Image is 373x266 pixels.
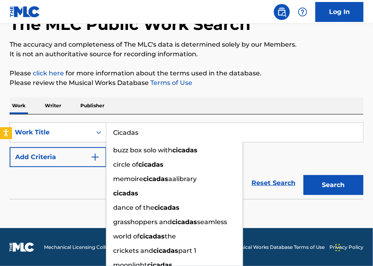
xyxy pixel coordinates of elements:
[197,218,227,226] span: seamless
[113,175,143,183] span: memoire
[295,4,311,20] div: Help
[172,146,197,154] strong: cicadas
[10,242,34,252] img: logo
[10,122,363,199] form: Search Form
[10,78,363,88] p: Please review the Musical Works Database
[44,244,137,251] span: Mechanical Licensing Collective © 2025
[172,218,197,226] strong: cicadas
[277,7,287,17] img: search
[113,233,140,240] span: world of
[113,189,138,197] strong: cicadas
[303,175,363,195] button: Search
[10,147,106,167] button: Add Criteria
[149,79,192,87] a: Terms of Use
[42,97,64,114] p: Writer
[113,218,172,226] span: grasshoppers and
[333,228,373,266] iframe: Chat Widget
[10,97,28,114] p: Work
[15,128,87,137] div: Work Title
[247,174,299,192] a: Reset Search
[138,161,164,168] strong: cicadas
[113,204,154,211] span: dance of the
[154,204,180,211] strong: cicadas
[165,233,176,240] span: the
[10,14,251,34] h1: The MLC Public Work Search
[10,69,363,78] p: Please for more information about the terms used in the database.
[113,247,153,254] span: crickets and
[168,175,197,183] span: aalibrary
[298,7,307,17] img: help
[10,49,363,59] p: It is not an authoritative source for recording information.
[329,244,363,251] a: Privacy Policy
[33,69,64,77] a: click here
[113,161,138,168] span: circle of
[10,6,40,18] img: MLC Logo
[143,175,168,183] strong: cicadas
[78,97,107,114] p: Publisher
[315,2,363,22] a: Log In
[153,247,178,254] strong: cicadas
[90,152,100,162] img: 9d2ae6d4665cec9f34b9.svg
[178,247,196,254] span: part 1
[113,146,172,154] span: buzz box solo with
[274,4,290,20] a: Public Search
[335,236,340,260] div: Drag
[140,233,165,240] strong: cicadas
[234,244,325,251] a: Musical Works Database Terms of Use
[10,40,363,49] p: The accuracy and completeness of The MLC's data is determined solely by our Members.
